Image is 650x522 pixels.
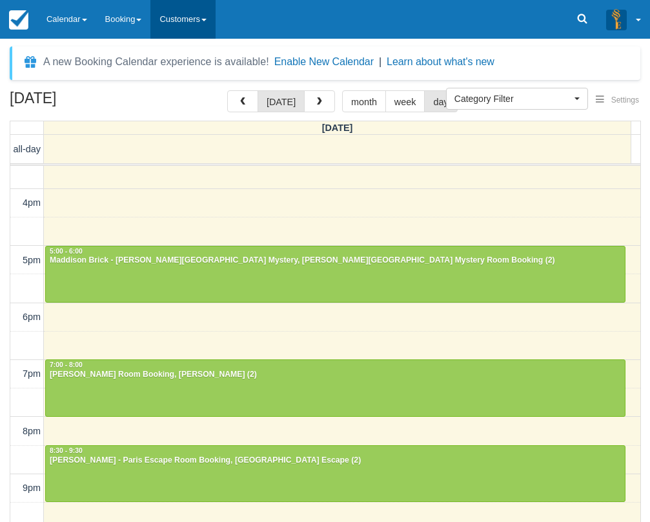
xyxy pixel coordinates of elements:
[23,483,41,493] span: 9pm
[385,90,425,112] button: week
[45,359,625,416] a: 7:00 - 8:00[PERSON_NAME] Room Booking, [PERSON_NAME] (2)
[50,447,83,454] span: 8:30 - 9:30
[23,368,41,379] span: 7pm
[258,90,305,112] button: [DATE]
[45,445,625,502] a: 8:30 - 9:30[PERSON_NAME] - Paris Escape Room Booking, [GEOGRAPHIC_DATA] Escape (2)
[49,370,622,380] div: [PERSON_NAME] Room Booking, [PERSON_NAME] (2)
[43,54,269,70] div: A new Booking Calendar experience is available!
[387,56,494,67] a: Learn about what's new
[50,248,83,255] span: 5:00 - 6:00
[10,90,173,114] h2: [DATE]
[14,144,41,154] span: all-day
[50,361,83,368] span: 7:00 - 8:00
[274,55,374,68] button: Enable New Calendar
[9,10,28,30] img: checkfront-main-nav-mini-logo.png
[45,246,625,303] a: 5:00 - 6:00Maddison Brick - [PERSON_NAME][GEOGRAPHIC_DATA] Mystery, [PERSON_NAME][GEOGRAPHIC_DATA...
[322,123,353,133] span: [DATE]
[379,56,381,67] span: |
[424,90,457,112] button: day
[23,426,41,436] span: 8pm
[454,92,571,105] span: Category Filter
[446,88,588,110] button: Category Filter
[49,456,622,466] div: [PERSON_NAME] - Paris Escape Room Booking, [GEOGRAPHIC_DATA] Escape (2)
[342,90,386,112] button: month
[23,255,41,265] span: 5pm
[606,9,627,30] img: A3
[23,197,41,208] span: 4pm
[588,91,647,110] button: Settings
[49,256,622,266] div: Maddison Brick - [PERSON_NAME][GEOGRAPHIC_DATA] Mystery, [PERSON_NAME][GEOGRAPHIC_DATA] Mystery R...
[611,95,639,105] span: Settings
[23,312,41,322] span: 6pm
